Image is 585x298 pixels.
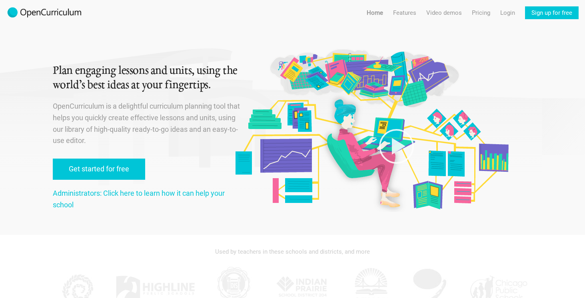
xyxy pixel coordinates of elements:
[426,6,462,19] a: Video demos
[393,6,416,19] a: Features
[53,64,242,93] h1: Plan engaging lessons and units, using the world’s best ideas at your fingertips.
[525,6,579,19] a: Sign up for free
[53,243,533,260] div: Used by teachers in these schools and districts, and more
[53,189,225,209] a: Administrators: Click here to learn how it can help your school
[500,6,515,19] a: Login
[367,6,383,19] a: Home
[53,159,145,180] a: Get started for free
[232,48,511,212] img: Original illustration by Malisa Suchanya, Oakland, CA (malisasuchanya.com)
[472,6,490,19] a: Pricing
[53,101,242,147] p: OpenCurriculum is a delightful curriculum planning tool that helps you quickly create effective l...
[6,6,82,19] img: 2017-logo-m.png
